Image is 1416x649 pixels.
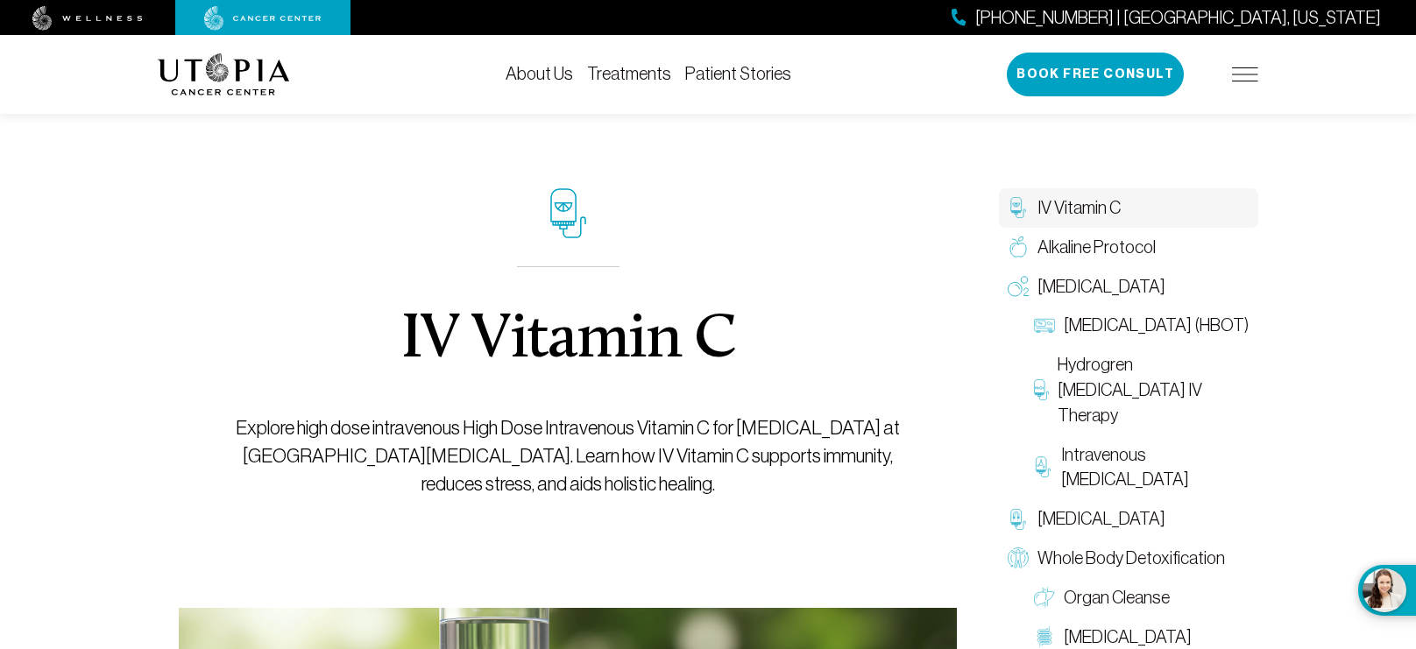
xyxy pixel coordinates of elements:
h1: IV Vitamin C [400,309,736,372]
span: [MEDICAL_DATA] (HBOT) [1064,313,1249,338]
img: Alkaline Protocol [1008,236,1029,257]
a: Treatments [587,64,671,83]
img: Chelation Therapy [1008,509,1029,530]
img: Colon Therapy [1034,626,1055,647]
span: Intravenous [MEDICAL_DATA] [1061,442,1250,493]
a: IV Vitamin C [999,188,1258,228]
span: Hydrogren [MEDICAL_DATA] IV Therapy [1058,352,1250,427]
a: About Us [506,64,573,83]
img: Whole Body Detoxification [1008,547,1029,568]
img: icon [550,188,586,238]
img: Hydrogren Peroxide IV Therapy [1034,379,1049,400]
img: logo [158,53,290,95]
img: cancer center [204,6,322,31]
img: IV Vitamin C [1008,197,1029,218]
img: Oxygen Therapy [1008,276,1029,297]
img: wellness [32,6,143,31]
a: Intravenous [MEDICAL_DATA] [1025,435,1258,500]
button: Book Free Consult [1007,53,1184,96]
span: [MEDICAL_DATA] [1037,274,1165,300]
a: Alkaline Protocol [999,228,1258,267]
img: icon-hamburger [1232,67,1258,81]
span: Alkaline Protocol [1037,235,1156,260]
a: [MEDICAL_DATA] [999,499,1258,539]
span: Organ Cleanse [1064,585,1170,610]
a: Hydrogren [MEDICAL_DATA] IV Therapy [1025,345,1258,434]
img: Hyperbaric Oxygen Therapy (HBOT) [1034,315,1055,336]
img: Intravenous Ozone Therapy [1034,456,1052,477]
a: [MEDICAL_DATA] (HBOT) [1025,306,1258,345]
a: [MEDICAL_DATA] [999,267,1258,307]
a: Whole Body Detoxification [999,539,1258,578]
a: [PHONE_NUMBER] | [GEOGRAPHIC_DATA], [US_STATE] [952,5,1381,31]
a: Organ Cleanse [1025,578,1258,617]
p: Explore high dose intravenous High Dose Intravenous Vitamin C for [MEDICAL_DATA] at [GEOGRAPHIC_D... [219,414,917,498]
span: IV Vitamin C [1037,195,1121,221]
span: Whole Body Detoxification [1037,546,1225,571]
a: Patient Stories [685,64,791,83]
span: [MEDICAL_DATA] [1037,506,1165,532]
span: [PHONE_NUMBER] | [GEOGRAPHIC_DATA], [US_STATE] [975,5,1381,31]
img: Organ Cleanse [1034,587,1055,608]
